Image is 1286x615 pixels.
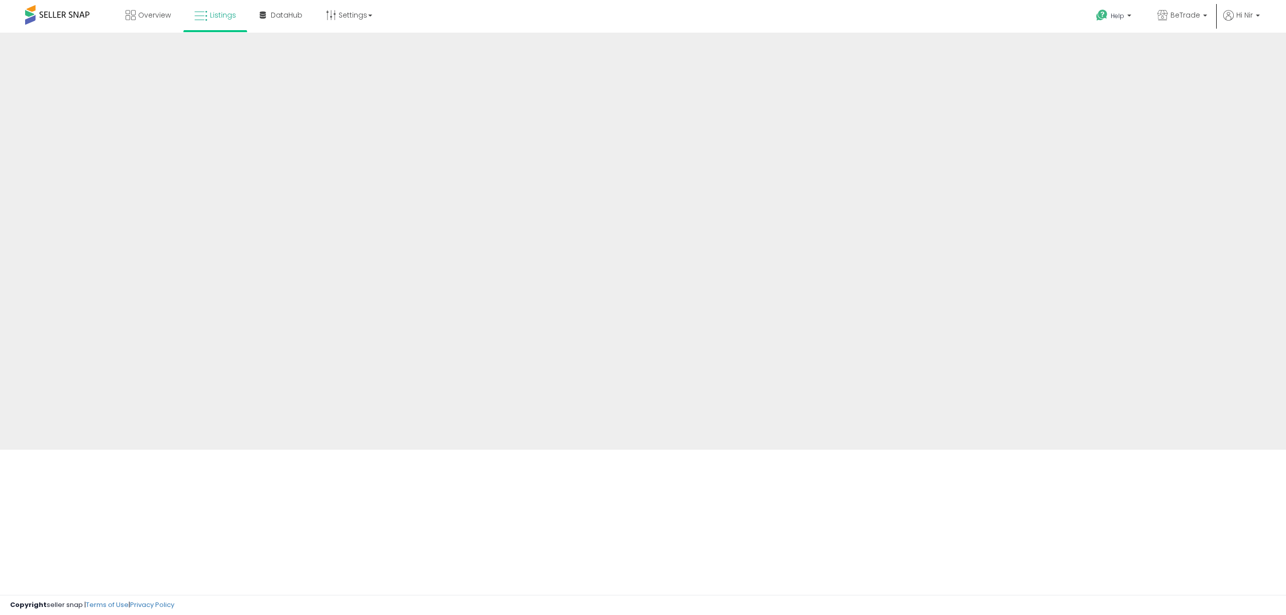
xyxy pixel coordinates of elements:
i: Get Help [1096,9,1108,22]
span: Listings [210,10,236,20]
span: Help [1111,12,1124,20]
span: BeTrade [1170,10,1200,20]
a: Hi Nir [1223,10,1260,33]
span: Hi Nir [1236,10,1253,20]
span: Overview [138,10,171,20]
span: DataHub [271,10,302,20]
a: Help [1088,2,1141,33]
